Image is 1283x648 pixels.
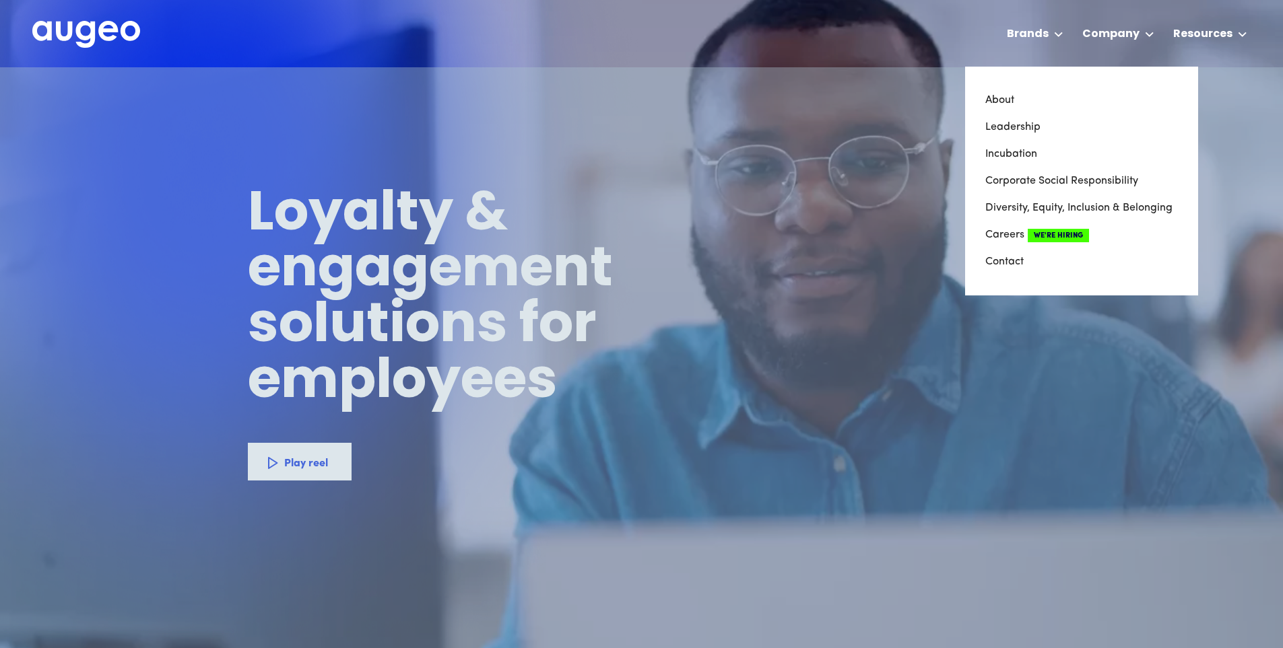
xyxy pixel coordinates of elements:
[985,141,1178,168] a: Incubation
[985,114,1178,141] a: Leadership
[985,87,1178,114] a: About
[1007,26,1049,42] div: Brands
[1082,26,1140,42] div: Company
[985,168,1178,194] a: Corporate Social Responsibility
[985,248,1178,275] a: Contact
[32,21,140,48] img: Augeo's full logo in white.
[1173,26,1232,42] div: Resources
[1028,229,1089,242] span: We're Hiring
[985,221,1178,248] a: CareersWe're Hiring
[32,21,140,49] a: home
[965,67,1198,295] nav: Company
[985,194,1178,221] a: Diversity, Equity, Inclusion & Belonging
